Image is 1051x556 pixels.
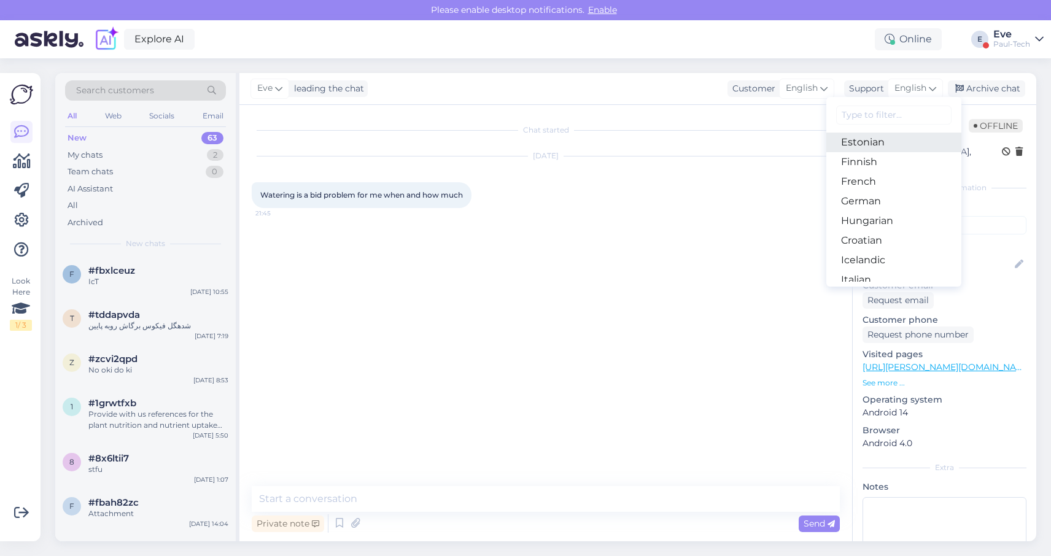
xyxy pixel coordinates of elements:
[68,149,103,161] div: My chats
[863,348,1026,361] p: Visited pages
[76,84,154,97] span: Search customers
[863,326,974,343] div: Request phone number
[68,166,113,178] div: Team chats
[126,238,165,249] span: New chats
[190,287,228,296] div: [DATE] 10:55
[88,353,138,365] span: #zcvi2qpd
[88,409,228,431] div: Provide with us references for the plant nutrition and nutrient uptake notices
[255,209,301,218] span: 21:45
[103,108,124,124] div: Web
[68,217,103,229] div: Archived
[124,29,195,50] a: Explore AI
[93,26,119,52] img: explore-ai
[863,377,1026,388] p: See more ...
[195,331,228,341] div: [DATE] 7:19
[584,4,621,15] span: Enable
[69,269,74,279] span: f
[260,190,463,199] span: Watering is a bid problem for me when and how much
[894,82,926,95] span: English
[969,119,1023,133] span: Offline
[863,437,1026,450] p: Android 4.0
[65,108,79,124] div: All
[257,82,273,95] span: Eve
[863,314,1026,326] p: Customer phone
[10,83,33,106] img: Askly Logo
[971,31,988,48] div: E
[207,149,223,161] div: 2
[71,402,73,411] span: 1
[69,501,74,511] span: f
[194,475,228,484] div: [DATE] 1:07
[147,108,177,124] div: Socials
[88,508,228,519] div: Attachment
[88,265,135,276] span: #fbxlceuz
[88,398,136,409] span: #1grwtfxb
[804,518,835,529] span: Send
[863,393,1026,406] p: Operating system
[88,309,140,320] span: #tddapvda
[88,320,228,331] div: شدهگل فیکوس برگاش روبه پایین
[10,320,32,331] div: 1 / 3
[836,106,952,125] input: Type to filter...
[863,292,934,309] div: Request email
[875,28,942,50] div: Online
[88,365,228,376] div: No oki do ki
[88,464,228,475] div: stfu
[206,166,223,178] div: 0
[252,125,840,136] div: Chat started
[993,29,1044,49] a: EvePaul-Tech
[863,424,1026,437] p: Browser
[68,183,113,195] div: AI Assistant
[289,82,364,95] div: leading the chat
[993,39,1030,49] div: Paul-Tech
[252,515,324,532] div: Private note
[70,314,74,323] span: t
[826,133,961,152] a: Estonian
[826,191,961,211] a: German
[863,406,1026,419] p: Android 14
[68,132,87,144] div: New
[826,211,961,231] a: Hungarian
[200,108,226,124] div: Email
[786,82,818,95] span: English
[201,132,223,144] div: 63
[863,462,1026,473] div: Extra
[844,82,884,95] div: Support
[88,276,228,287] div: IcT
[993,29,1030,39] div: Eve
[826,270,961,290] a: Italian
[69,358,74,367] span: z
[826,250,961,270] a: Icelandic
[193,376,228,385] div: [DATE] 8:53
[88,453,129,464] span: #8x6ltii7
[189,519,228,528] div: [DATE] 14:04
[826,172,961,191] a: French
[948,80,1025,97] div: Archive chat
[863,481,1026,493] p: Notes
[826,231,961,250] a: Croatian
[88,497,139,508] span: #fbah82zc
[10,276,32,331] div: Look Here
[727,82,775,95] div: Customer
[826,152,961,172] a: Finnish
[252,150,840,161] div: [DATE]
[69,457,74,466] span: 8
[193,431,228,440] div: [DATE] 5:50
[68,199,78,212] div: All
